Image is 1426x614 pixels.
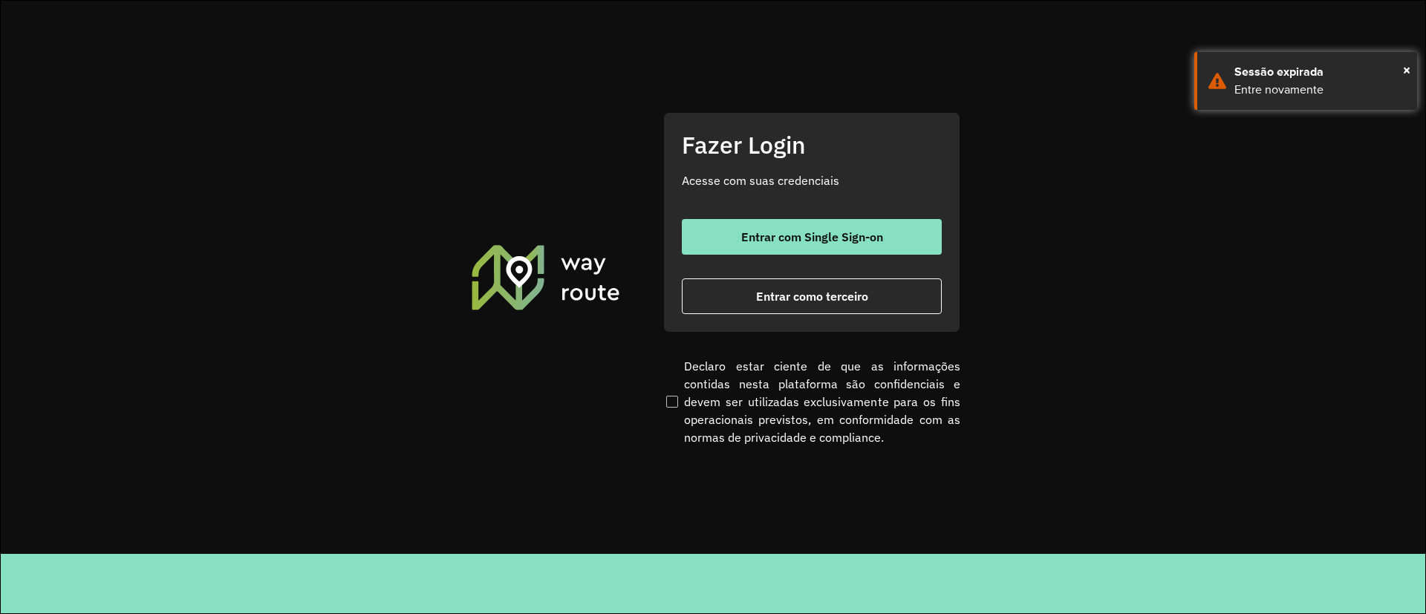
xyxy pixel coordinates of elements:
div: Entre novamente [1234,81,1406,99]
span: Entrar com Single Sign-on [741,231,883,243]
span: × [1403,59,1410,81]
label: Declaro estar ciente de que as informações contidas nesta plataforma são confidenciais e devem se... [663,357,960,446]
button: button [682,278,942,314]
span: Entrar como terceiro [756,290,868,302]
p: Acesse com suas credenciais [682,172,942,189]
button: button [682,219,942,255]
img: Roteirizador AmbevTech [469,243,622,311]
button: Close [1403,59,1410,81]
h2: Fazer Login [682,131,942,159]
div: Sessão expirada [1234,63,1406,81]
